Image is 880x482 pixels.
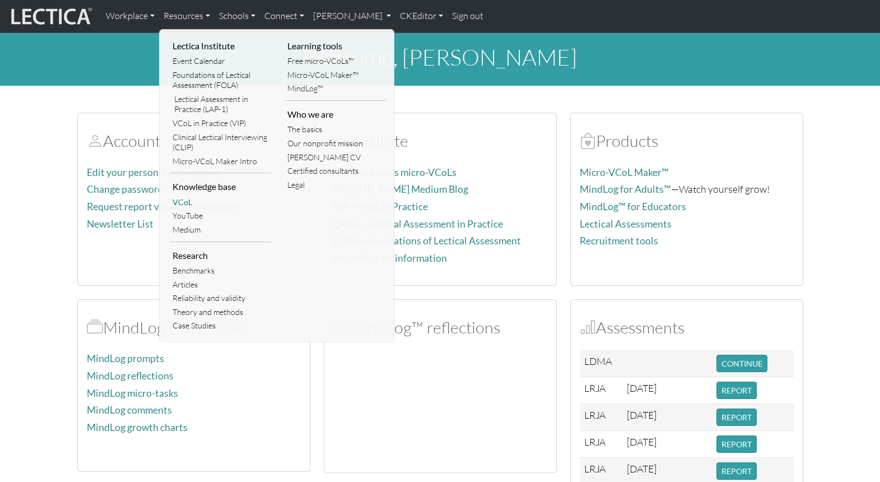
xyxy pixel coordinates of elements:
[87,370,174,382] a: MindLog reflections
[627,382,656,394] span: [DATE]
[580,131,794,151] h2: Products
[580,181,794,197] p: —Watch yourself grow!
[580,350,622,377] td: LDMA
[627,435,656,448] span: [DATE]
[285,68,386,82] a: Micro-VCoL Maker™
[170,131,271,155] a: Clinical Lectical Interviewing (CLIP)
[87,201,238,212] a: Request report viewing permission
[170,178,271,196] li: Knowledge base
[580,201,686,212] a: MindLog™ for Educators
[170,305,271,319] a: Theory and methods
[8,6,92,27] img: lecticalive
[333,131,547,151] h2: Institute
[87,131,103,151] span: Account
[170,291,271,305] a: Reliability and validity
[580,183,671,195] a: MindLog for Adults™
[333,318,547,337] h2: MindLog™ reflections
[87,404,172,416] a: MindLog comments
[215,4,260,28] a: Schools
[627,409,656,421] span: [DATE]
[285,151,386,165] a: [PERSON_NAME] CV
[580,218,672,230] a: Lectical Assessments
[285,54,386,68] a: Free micro-VCoLs™
[580,166,669,178] a: Micro-VCoL Maker™
[170,223,271,237] a: Medium
[101,4,159,28] a: Workplace
[580,317,596,337] span: Assessments
[170,209,271,223] a: YouTube
[580,131,596,151] span: Products
[170,92,271,117] a: Lectical Assessment in Practice (LAP-1)
[285,137,386,151] a: Our nonprofit mission
[285,178,386,192] a: Legal
[170,278,271,292] a: Articles
[333,218,503,230] a: LAP-1—Lectical Assessment in Practice
[159,4,215,28] a: Resources
[716,355,767,372] button: CONTINUE
[87,218,153,230] a: Newsletter List
[580,235,658,247] a: Recruitment tools
[170,196,271,210] a: VCoL
[285,123,386,137] a: The basics
[285,37,386,55] li: Learning tools
[716,462,757,480] button: REPORT
[285,105,386,123] li: Who we are
[170,54,271,68] a: Event Calendar
[260,4,309,28] a: Connect
[333,166,457,178] a: Good in a crisis micro-VCoLs
[716,409,757,426] button: REPORT
[87,317,103,337] span: MindLog™ resources
[333,183,468,195] a: [PERSON_NAME] Medium Blog
[87,387,178,399] a: MindLog micro-tasks
[170,319,271,333] a: Case Studies
[716,435,757,453] button: REPORT
[170,264,271,278] a: Benchmarks
[87,183,164,195] a: Change password
[285,164,386,178] a: Certified consultants
[580,377,622,404] td: LRJA
[580,404,622,431] td: LRJA
[87,421,188,433] a: MindLog growth charts
[170,37,271,55] li: Lectica Institute
[87,353,164,364] a: MindLog prompts
[87,166,220,178] a: Edit your personal information
[285,82,386,96] a: MindLog™
[170,117,271,131] a: VCoL in Practice (VIP)
[170,68,271,92] a: Foundations of Lectical Assessment (FOLA)
[395,4,448,28] a: CKEditor
[580,318,794,337] h2: Assessments
[87,131,301,151] h2: Account
[170,247,271,265] li: Research
[309,4,395,28] a: [PERSON_NAME]
[448,4,488,28] a: Sign out
[170,155,271,169] a: Micro-VCoL Maker Intro
[627,462,656,475] span: [DATE]
[333,235,521,247] a: FOLA—Foundations of Lectical Assessment
[87,318,301,337] h2: MindLog™ resources
[580,431,622,458] td: LRJA
[716,382,757,399] button: REPORT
